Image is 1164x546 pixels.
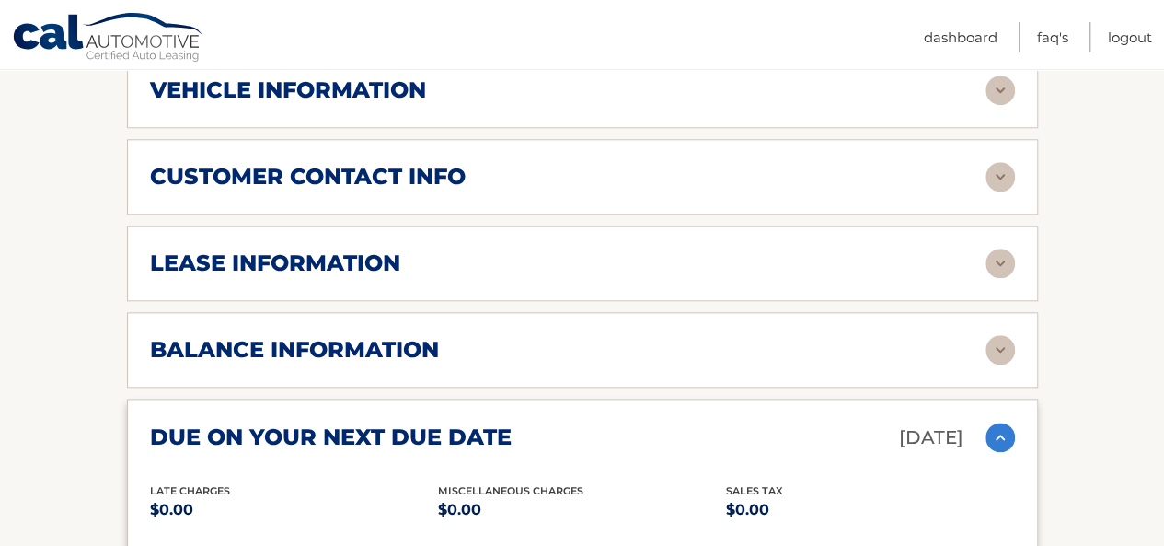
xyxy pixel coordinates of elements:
a: FAQ's [1037,22,1068,52]
h2: due on your next due date [150,424,512,451]
a: Cal Automotive [12,12,205,65]
a: Dashboard [924,22,997,52]
img: accordion-rest.svg [985,335,1015,365]
h2: lease information [150,250,400,277]
p: [DATE] [899,422,963,454]
img: accordion-rest.svg [985,76,1015,105]
span: Sales Tax [726,484,783,497]
h2: customer contact info [150,163,466,191]
p: $0.00 [150,497,438,523]
span: Late Charges [150,484,230,497]
h2: balance information [150,336,439,364]
p: $0.00 [438,497,726,523]
img: accordion-active.svg [985,423,1015,452]
p: $0.00 [726,497,1014,523]
img: accordion-rest.svg [985,249,1015,278]
img: accordion-rest.svg [985,162,1015,192]
a: Logout [1108,22,1152,52]
span: Miscellaneous Charges [438,484,583,497]
h2: vehicle information [150,76,426,104]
